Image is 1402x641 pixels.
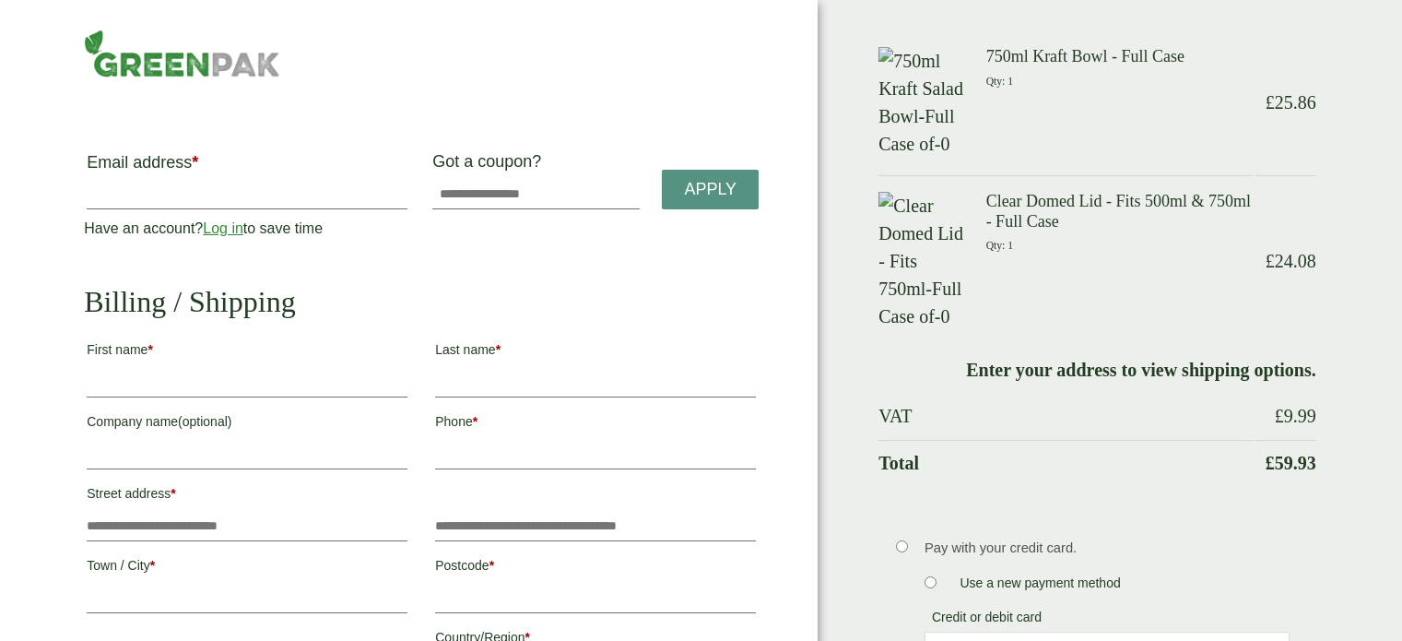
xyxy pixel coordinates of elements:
[1266,92,1275,113] span: £
[435,337,756,368] label: Last name
[473,414,477,429] abbr: required
[925,538,1290,558] p: Pay with your credit card.
[496,342,501,357] abbr: required
[986,240,1013,252] small: Qty: 1
[878,47,963,158] img: 750ml Kraft Salad Bowl-Full Case of-0
[1266,453,1275,473] span: £
[952,576,1127,596] label: Use a new payment method
[1275,406,1284,426] span: £
[925,610,1049,630] label: Credit or debit card
[878,348,1316,392] td: Enter your address to view shipping options.
[1266,251,1316,271] bdi: 24.08
[878,192,963,330] img: Clear Domed Lid - Fits 750ml-Full Case of-0
[986,76,1013,88] small: Qty: 1
[1266,453,1316,473] bdi: 59.93
[87,154,407,180] label: Email address
[87,337,407,368] label: First name
[192,153,198,172] abbr: required
[84,30,279,77] img: GreenPak Supplies
[432,152,548,180] label: Got a coupon?
[84,218,410,240] p: Have an account? to save time
[489,558,494,573] abbr: required
[203,220,243,236] a: Log in
[1266,251,1275,271] span: £
[87,481,407,512] label: Street address
[87,552,407,584] label: Town / City
[435,552,756,584] label: Postcode
[435,409,756,440] label: Phone
[87,409,407,440] label: Company name
[1275,406,1316,426] bdi: 9.99
[878,394,1253,438] th: VAT
[84,284,759,319] h2: Billing / Shipping
[171,486,175,501] abbr: required
[147,342,152,357] abbr: required
[1266,92,1316,113] bdi: 25.86
[178,414,231,429] span: (optional)
[986,47,1253,67] h3: 750ml Kraft Bowl - Full Case
[150,558,155,573] abbr: required
[878,440,1253,485] th: Total
[684,180,736,200] span: Apply
[662,170,759,209] a: Apply
[986,192,1253,231] h3: Clear Domed Lid - Fits 500ml & 750ml - Full Case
